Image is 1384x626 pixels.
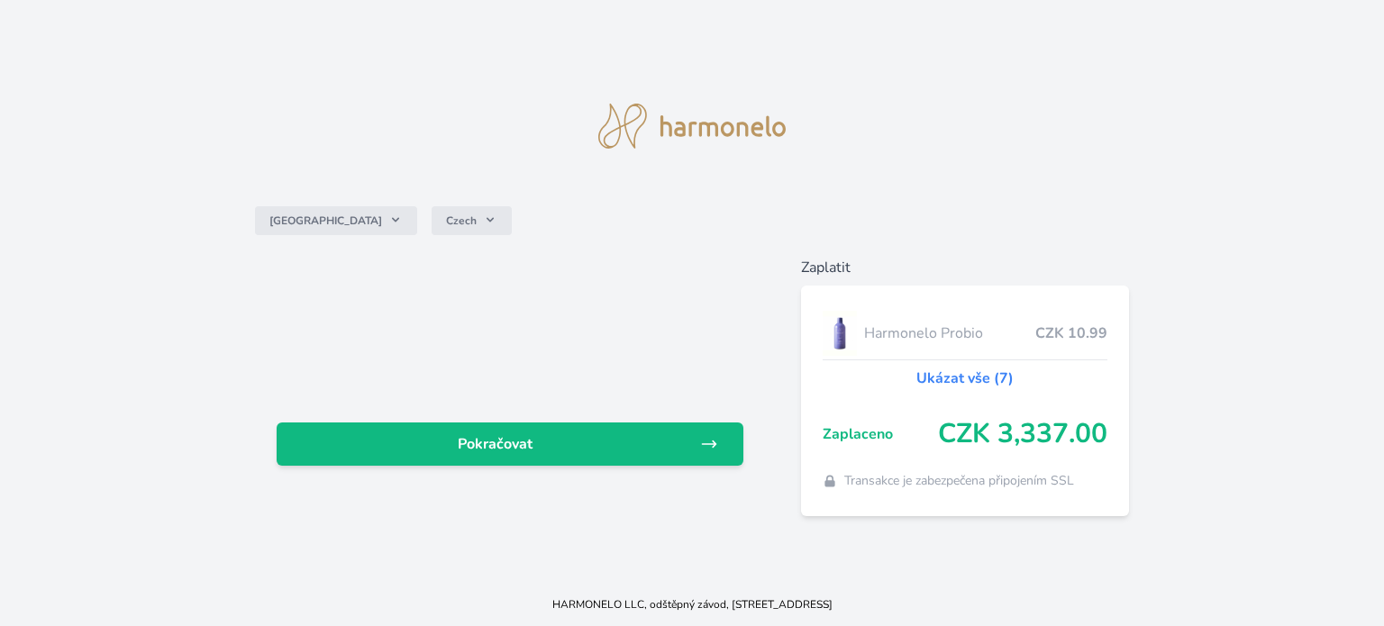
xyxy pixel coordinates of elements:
span: Pokračovat [291,433,700,455]
a: Ukázat vše (7) [916,367,1014,389]
span: [GEOGRAPHIC_DATA] [269,213,382,228]
span: Transakce je zabezpečena připojením SSL [844,472,1074,490]
button: Czech [432,206,512,235]
button: [GEOGRAPHIC_DATA] [255,206,417,235]
span: Zaplaceno [823,423,938,445]
span: Harmonelo Probio [864,322,1035,344]
span: CZK 3,337.00 [938,418,1107,450]
span: CZK 10.99 [1035,322,1107,344]
img: CLEAN_PROBIO_se_stinem_x-lo.jpg [823,311,857,356]
img: logo.svg [598,104,786,149]
span: Czech [446,213,477,228]
h6: Zaplatit [801,257,1129,278]
a: Pokračovat [277,422,743,466]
